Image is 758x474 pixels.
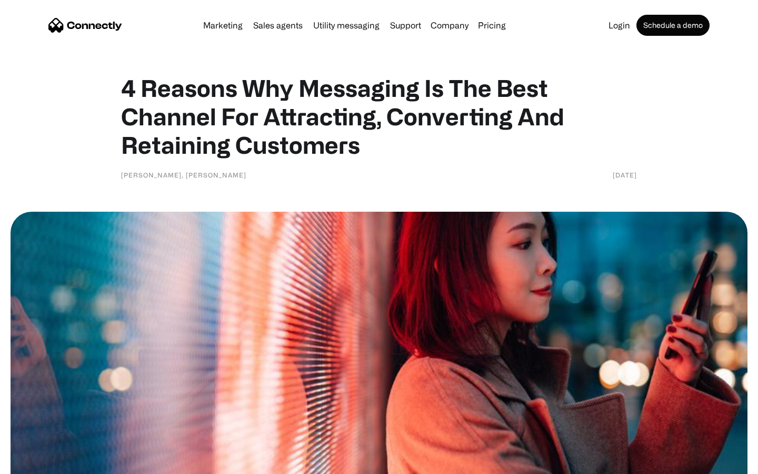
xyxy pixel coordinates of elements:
aside: Language selected: English [11,456,63,470]
h1: 4 Reasons Why Messaging Is The Best Channel For Attracting, Converting And Retaining Customers [121,74,637,159]
a: home [48,17,122,33]
a: Sales agents [249,21,307,29]
a: Schedule a demo [636,15,710,36]
a: Login [604,21,634,29]
div: [DATE] [613,170,637,180]
a: Utility messaging [309,21,384,29]
div: [PERSON_NAME], [PERSON_NAME] [121,170,246,180]
a: Support [386,21,425,29]
a: Pricing [474,21,510,29]
div: Company [427,18,472,33]
a: Marketing [199,21,247,29]
ul: Language list [21,456,63,470]
div: Company [431,18,468,33]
